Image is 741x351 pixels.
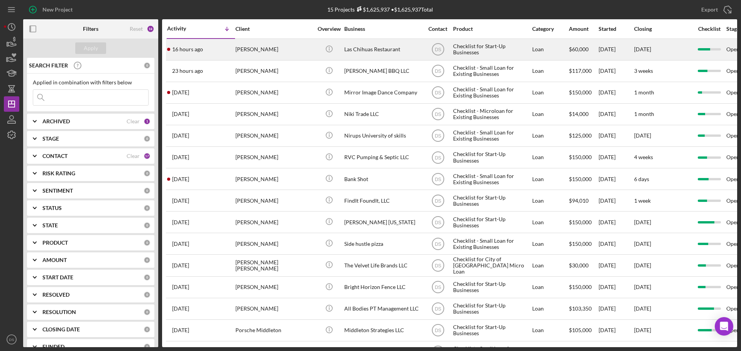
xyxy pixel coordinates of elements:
div: Open Intercom Messenger [715,317,733,336]
span: $94,010 [569,197,589,204]
div: The Velvet Life Brands LLC [344,255,421,275]
div: Loan [532,39,568,60]
div: Checklist for City of [GEOGRAPHIC_DATA] Micro Loan [453,255,530,275]
text: DS [435,198,441,203]
time: 2025-10-08 02:11 [172,154,189,160]
div: Bank Shot [344,169,421,189]
span: $150,000 [569,154,592,160]
div: Niki Trade LLC [344,104,421,124]
time: 2025-06-30 05:14 [172,284,189,290]
div: [DATE] [599,299,633,319]
div: [DATE] [599,82,633,103]
text: DS [435,133,441,139]
b: SEARCH FILTER [29,62,68,69]
time: [DATE] [634,240,651,247]
div: Porsche Middleton [235,320,313,341]
div: RVC Pumping & Septic LLC [344,147,421,168]
div: Bright Horizon Fence LLC [344,277,421,297]
time: 1 month [634,111,654,117]
div: Checklist [693,26,726,32]
div: Nirups University of skills [344,126,421,146]
div: 1 [144,118,151,125]
div: 0 [144,187,151,194]
b: START DATE [42,274,73,280]
div: Closing [634,26,692,32]
button: New Project [23,2,80,17]
div: Checklist for Start-Up Businesses [453,320,530,341]
div: Business [344,26,421,32]
div: Checklist for Start-Up Businesses [453,299,530,319]
time: 1 month [634,89,654,96]
time: [DATE] [634,46,651,52]
time: 2025-09-10 22:50 [172,219,189,225]
div: Mirror Image Dance Company [344,82,421,103]
div: 0 [144,309,151,316]
text: DS [435,155,441,160]
div: [DATE] [599,39,633,60]
div: Clear [127,118,140,124]
time: 2025-10-13 21:05 [172,68,203,74]
div: 15 Projects • $1,625,937 Total [327,6,433,13]
time: 2025-10-13 17:34 [172,89,189,96]
div: Checklist for Start-Up Businesses [453,277,530,297]
text: DS [435,328,441,333]
div: 0 [144,62,151,69]
span: $150,000 [569,284,592,290]
time: [DATE] [634,284,651,290]
div: [DATE] [599,320,633,341]
div: Checklist for Start-Up Businesses [453,190,530,211]
div: [DATE] [599,190,633,211]
text: DS [435,69,441,74]
text: DS [435,47,441,52]
div: All Bodies PT Management LLC [344,299,421,319]
time: 4 weeks [634,154,653,160]
div: [PERSON_NAME] [235,147,313,168]
div: Loan [532,169,568,189]
div: Loan [532,190,568,211]
button: DS [4,332,19,347]
div: Loan [532,277,568,297]
div: Applied in combination with filters below [33,79,149,86]
div: Loan [532,233,568,254]
div: 0 [144,222,151,229]
div: Amount [569,26,598,32]
time: 2025-06-03 18:26 [172,327,189,333]
b: SENTIMENT [42,188,73,194]
div: Checklist - Microloan for Existing Businesses [453,104,530,124]
time: 6 days [634,176,649,182]
b: PRODUCT [42,240,68,246]
b: STATE [42,222,58,228]
div: Reset [130,26,143,32]
div: Loan [532,255,568,275]
time: 3 weeks [634,67,653,74]
span: $150,000 [569,89,592,96]
div: Loan [532,212,568,232]
div: Overview [315,26,343,32]
div: Client [235,26,313,32]
b: RESOLUTION [42,309,76,315]
text: DS [435,263,441,269]
div: Apply [84,42,98,54]
div: [PERSON_NAME] [235,233,313,254]
div: [PERSON_NAME] [PERSON_NAME] [235,255,313,275]
text: DS [435,90,441,96]
time: 2025-06-19 21:10 [172,306,189,312]
div: FindIt FoundIt, LLC [344,190,421,211]
time: 2025-07-26 01:15 [172,262,189,269]
div: Export [701,2,718,17]
div: [PERSON_NAME] BBQ LLC [344,61,421,81]
div: 0 [144,239,151,246]
text: DS [9,338,14,342]
div: 0 [144,205,151,212]
div: [PERSON_NAME] [235,190,313,211]
div: [DATE] [599,104,633,124]
time: 2025-10-14 04:16 [172,46,203,52]
b: Filters [83,26,98,32]
b: STATUS [42,205,62,211]
time: 2025-10-10 01:18 [172,133,189,139]
div: 17 [144,153,151,160]
div: Clear [127,153,140,159]
div: Checklist - Small Loan for Existing Businesses [453,169,530,189]
div: Loan [532,320,568,341]
text: DS [435,306,441,312]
